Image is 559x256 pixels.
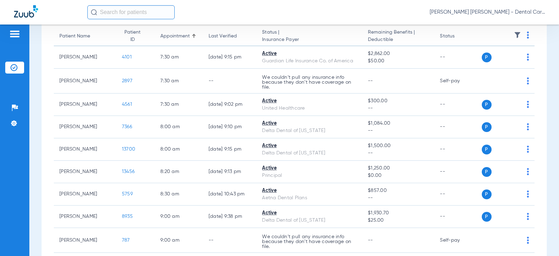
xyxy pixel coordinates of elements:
[122,78,132,83] span: 2897
[203,138,257,161] td: [DATE] 9:15 PM
[368,194,429,202] span: --
[155,161,203,183] td: 8:20 AM
[122,29,149,43] div: Patient ID
[368,165,429,172] span: $1,250.00
[59,33,90,40] div: Patient Name
[368,172,429,179] span: $0.00
[122,238,130,243] span: 787
[122,29,143,43] div: Patient ID
[527,237,529,244] img: group-dot-blue.svg
[262,217,357,224] div: Delta Dental of [US_STATE]
[368,105,429,112] span: --
[203,161,257,183] td: [DATE] 9:13 PM
[527,54,529,61] img: group-dot-blue.svg
[527,101,529,108] img: group-dot-blue.svg
[203,206,257,228] td: [DATE] 9:38 PM
[54,116,116,138] td: [PERSON_NAME]
[434,228,481,253] td: Self-pay
[482,189,492,199] span: P
[368,150,429,157] span: --
[122,124,132,129] span: 7366
[54,228,116,253] td: [PERSON_NAME]
[262,97,357,105] div: Active
[527,213,529,220] img: group-dot-blue.svg
[368,50,429,57] span: $2,862.00
[203,46,257,69] td: [DATE] 9:15 PM
[203,228,257,253] td: --
[262,150,357,157] div: Delta Dental of [US_STATE]
[368,127,429,134] span: --
[527,77,529,84] img: group-dot-blue.svg
[122,214,133,219] span: 8935
[482,122,492,132] span: P
[262,105,357,112] div: United Healthcare
[203,94,257,116] td: [DATE] 9:02 PM
[54,138,116,161] td: [PERSON_NAME]
[122,169,135,174] span: 13456
[54,161,116,183] td: [PERSON_NAME]
[262,165,357,172] div: Active
[122,192,133,196] span: 5759
[262,172,357,179] div: Principal
[527,123,529,130] img: group-dot-blue.svg
[434,116,481,138] td: --
[262,50,357,57] div: Active
[203,69,257,94] td: --
[482,100,492,110] span: P
[527,168,529,175] img: group-dot-blue.svg
[368,142,429,150] span: $1,500.00
[368,209,429,217] span: $1,930.70
[155,116,203,138] td: 8:00 AM
[368,238,373,243] span: --
[434,183,481,206] td: --
[368,36,429,43] span: Deductible
[262,75,357,90] p: We couldn’t pull any insurance info because they don’t have coverage on file.
[262,234,357,249] p: We couldn’t pull any insurance info because they don’t have coverage on file.
[368,120,429,127] span: $1,084.00
[203,116,257,138] td: [DATE] 9:10 PM
[482,212,492,222] span: P
[91,9,97,15] img: Search Icon
[368,78,373,83] span: --
[155,228,203,253] td: 9:00 AM
[262,120,357,127] div: Active
[122,102,132,107] span: 4561
[14,5,38,18] img: Zuub Logo
[155,69,203,94] td: 7:30 AM
[434,161,481,183] td: --
[368,187,429,194] span: $857.00
[514,32,521,39] img: filter.svg
[262,209,357,217] div: Active
[155,138,203,161] td: 8:00 AM
[9,30,20,38] img: hamburger-icon
[54,46,116,69] td: [PERSON_NAME]
[482,167,492,177] span: P
[160,33,197,40] div: Appointment
[54,94,116,116] td: [PERSON_NAME]
[262,142,357,150] div: Active
[368,57,429,65] span: $50.00
[368,97,429,105] span: $300.00
[430,9,545,16] span: [PERSON_NAME] [PERSON_NAME] - Dental Care of [PERSON_NAME]
[434,69,481,94] td: Self-pay
[434,138,481,161] td: --
[160,33,190,40] div: Appointment
[203,183,257,206] td: [DATE] 10:43 PM
[482,145,492,154] span: P
[122,147,135,152] span: 13700
[54,69,116,94] td: [PERSON_NAME]
[262,194,357,202] div: Aetna Dental Plans
[262,57,357,65] div: Guardian Life Insurance Co. of America
[87,5,175,19] input: Search for patients
[362,27,434,46] th: Remaining Benefits |
[59,33,111,40] div: Patient Name
[262,127,357,134] div: Delta Dental of [US_STATE]
[256,27,362,46] th: Status |
[54,206,116,228] td: [PERSON_NAME]
[262,187,357,194] div: Active
[209,33,251,40] div: Last Verified
[434,94,481,116] td: --
[482,53,492,62] span: P
[434,27,481,46] th: Status
[527,191,529,198] img: group-dot-blue.svg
